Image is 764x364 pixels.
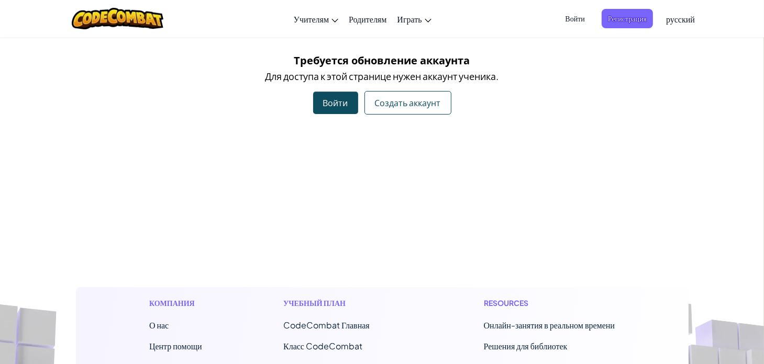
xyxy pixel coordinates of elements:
h1: Учебный план [283,298,402,309]
button: Войти [559,9,591,28]
a: Решения для библиотек [484,340,568,351]
span: CodeCombat Главная [283,320,370,331]
a: О нас [149,320,169,331]
p: Для доступа к этой странице нужен аккаунт ученика. [84,69,681,84]
img: CodeCombat logo [72,8,163,29]
h5: Требуется обновление аккаунта [84,52,681,69]
a: Онлайн-занятия в реальном времени [484,320,615,331]
h1: Resources [484,298,615,309]
button: Регистрация [602,9,653,28]
div: Создать аккаунт [364,91,451,115]
a: русский [661,5,700,33]
span: русский [666,14,695,25]
a: Учителям [289,5,344,33]
div: Войти [313,92,358,114]
h1: Компания [149,298,202,309]
span: Играть [397,14,422,25]
a: Родителям [344,5,392,33]
a: Центр помощи [149,340,202,351]
span: Учителям [294,14,329,25]
a: Класс CodeCombat [283,340,362,351]
a: Играть [392,5,436,33]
